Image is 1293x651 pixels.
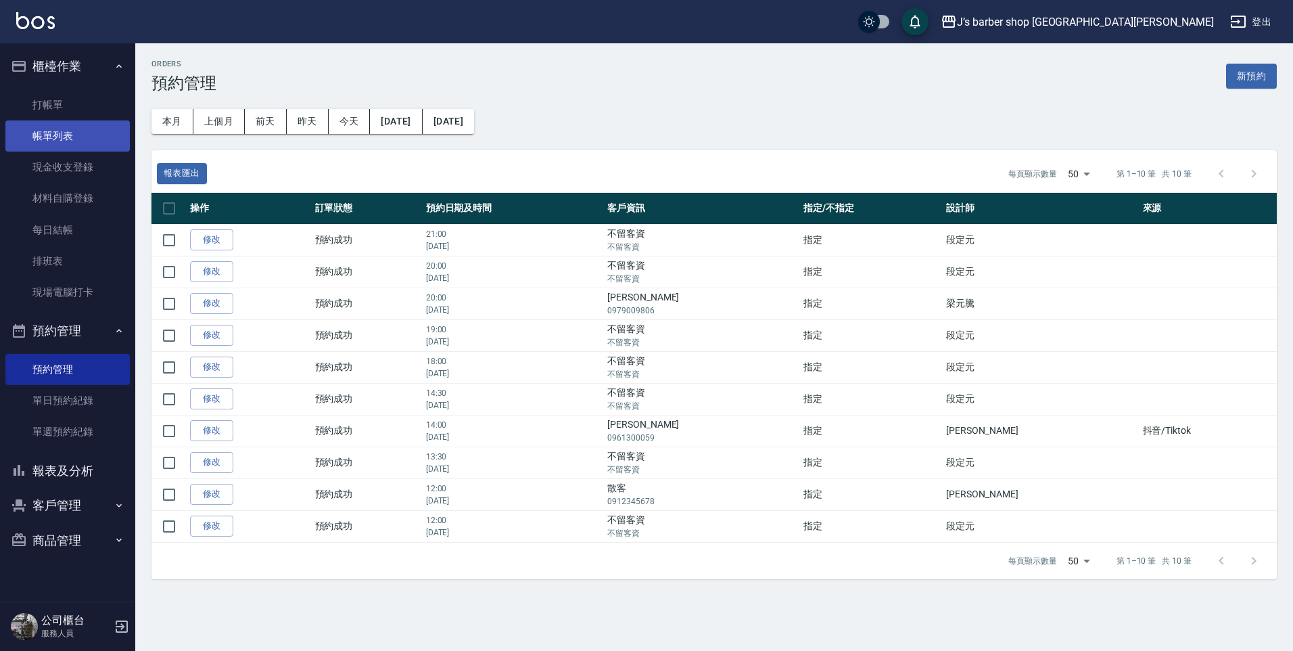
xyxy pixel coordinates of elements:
th: 來源 [1139,193,1277,225]
p: 不留客資 [607,400,797,412]
a: 單週預約紀錄 [5,416,130,447]
p: [DATE] [426,399,601,411]
p: 不留客資 [607,464,797,476]
p: [DATE] [426,272,601,284]
p: [DATE] [426,431,601,443]
p: 14:30 [426,387,601,399]
button: 今天 [329,109,371,134]
p: 20:00 [426,292,601,304]
td: 指定 [800,288,943,319]
td: 段定元 [943,383,1139,415]
a: 修改 [190,388,233,409]
button: 櫃檯作業 [5,49,130,84]
p: [DATE] [426,367,601,380]
td: 指定 [800,383,943,415]
button: J’s barber shop [GEOGRAPHIC_DATA][PERSON_NAME] [935,8,1219,36]
td: 指定 [800,351,943,383]
a: 預約管理 [5,354,130,385]
a: 帳單列表 [5,120,130,152]
p: 不留客資 [607,336,797,349]
td: 指定 [800,415,943,447]
h5: 公司櫃台 [41,614,110,627]
td: 指定 [800,447,943,478]
h2: Orders [151,60,216,68]
button: 前天 [245,109,287,134]
th: 客戶資訊 [604,193,800,225]
td: 指定 [800,510,943,542]
p: 0979009806 [607,305,797,317]
td: 不留客資 [604,510,800,542]
td: 不留客資 [604,383,800,415]
button: 本月 [151,109,193,134]
td: 預約成功 [312,351,423,383]
td: [PERSON_NAME] [943,415,1139,447]
p: 不留客資 [607,273,797,285]
button: 商品管理 [5,523,130,558]
p: 0961300059 [607,432,797,444]
button: 預約管理 [5,313,130,349]
th: 訂單狀態 [312,193,423,225]
td: 散客 [604,478,800,510]
button: 報表匯出 [157,163,207,184]
p: [DATE] [426,463,601,475]
a: 材料自購登錄 [5,183,130,214]
div: J’s barber shop [GEOGRAPHIC_DATA][PERSON_NAME] [957,14,1214,30]
td: [PERSON_NAME] [604,415,800,447]
td: 段定元 [943,510,1139,542]
p: 不留客資 [607,368,797,380]
td: 預約成功 [312,288,423,319]
p: [DATE] [426,495,601,507]
td: 不留客資 [604,256,800,288]
td: [PERSON_NAME] [943,478,1139,510]
td: 指定 [800,224,943,256]
button: 昨天 [287,109,329,134]
a: 排班表 [5,246,130,277]
p: [DATE] [426,336,601,348]
p: 14:00 [426,419,601,431]
a: 修改 [190,357,233,378]
p: 12:00 [426,514,601,526]
th: 操作 [187,193,312,225]
a: 單日預約紀錄 [5,385,130,416]
p: 18:00 [426,355,601,367]
a: 新預約 [1226,69,1277,82]
td: 預約成功 [312,256,423,288]
a: 修改 [190,229,233,250]
img: Person [11,613,38,640]
div: 50 [1062,543,1095,579]
td: 梁元騰 [943,288,1139,319]
a: 打帳單 [5,89,130,120]
p: [DATE] [426,304,601,316]
img: Logo [16,12,55,29]
th: 預約日期及時間 [423,193,604,225]
p: 19:00 [426,323,601,336]
a: 修改 [190,293,233,314]
th: 設計師 [943,193,1139,225]
button: 報表及分析 [5,453,130,489]
td: 段定元 [943,447,1139,478]
td: [PERSON_NAME] [604,288,800,319]
button: 上個月 [193,109,245,134]
td: 預約成功 [312,383,423,415]
td: 不留客資 [604,224,800,256]
button: [DATE] [423,109,474,134]
div: 50 [1062,156,1095,192]
p: 服務人員 [41,627,110,639]
td: 不留客資 [604,447,800,478]
p: 12:00 [426,482,601,495]
td: 指定 [800,256,943,288]
p: 每頁顯示數量 [1008,168,1057,180]
th: 指定/不指定 [800,193,943,225]
td: 段定元 [943,224,1139,256]
td: 預約成功 [312,478,423,510]
td: 段定元 [943,256,1139,288]
td: 抖音/Tiktok [1139,415,1277,447]
td: 不留客資 [604,319,800,351]
p: [DATE] [426,526,601,539]
a: 修改 [190,484,233,505]
td: 預約成功 [312,415,423,447]
button: save [901,8,928,35]
p: 13:30 [426,451,601,463]
td: 段定元 [943,319,1139,351]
